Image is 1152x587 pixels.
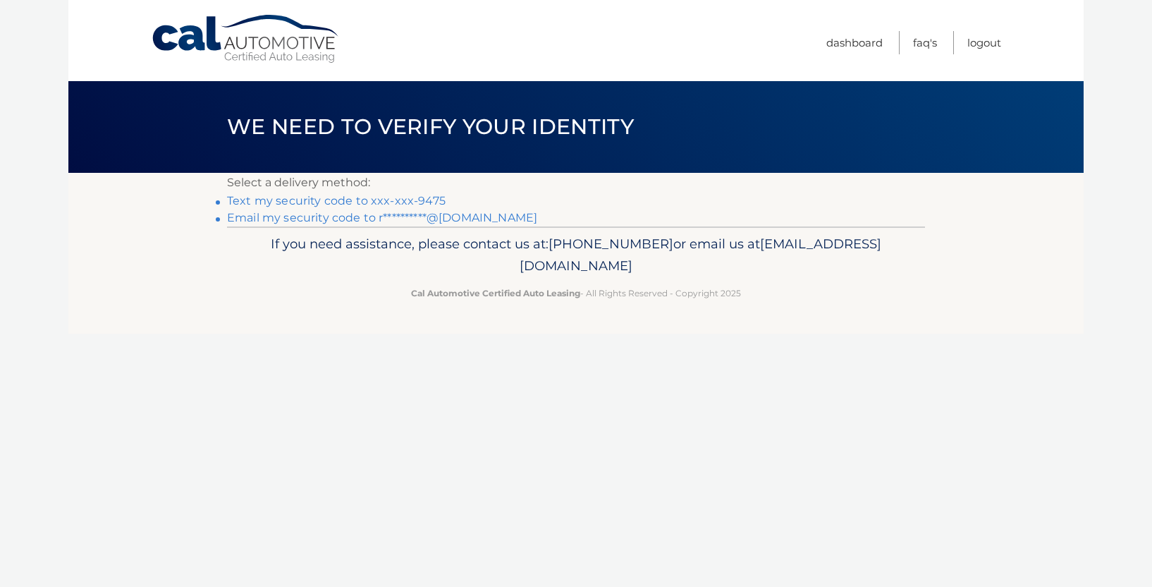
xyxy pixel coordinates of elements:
a: FAQ's [913,31,937,54]
a: Dashboard [826,31,883,54]
a: Cal Automotive [151,14,341,64]
p: - All Rights Reserved - Copyright 2025 [236,286,916,301]
a: Email my security code to r**********@[DOMAIN_NAME] [227,211,537,224]
p: Select a delivery method: [227,173,925,193]
a: Logout [967,31,1001,54]
strong: Cal Automotive Certified Auto Leasing [411,288,580,298]
a: Text my security code to xxx-xxx-9475 [227,194,446,207]
span: [PHONE_NUMBER] [549,236,673,252]
span: We need to verify your identity [227,114,634,140]
p: If you need assistance, please contact us at: or email us at [236,233,916,278]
